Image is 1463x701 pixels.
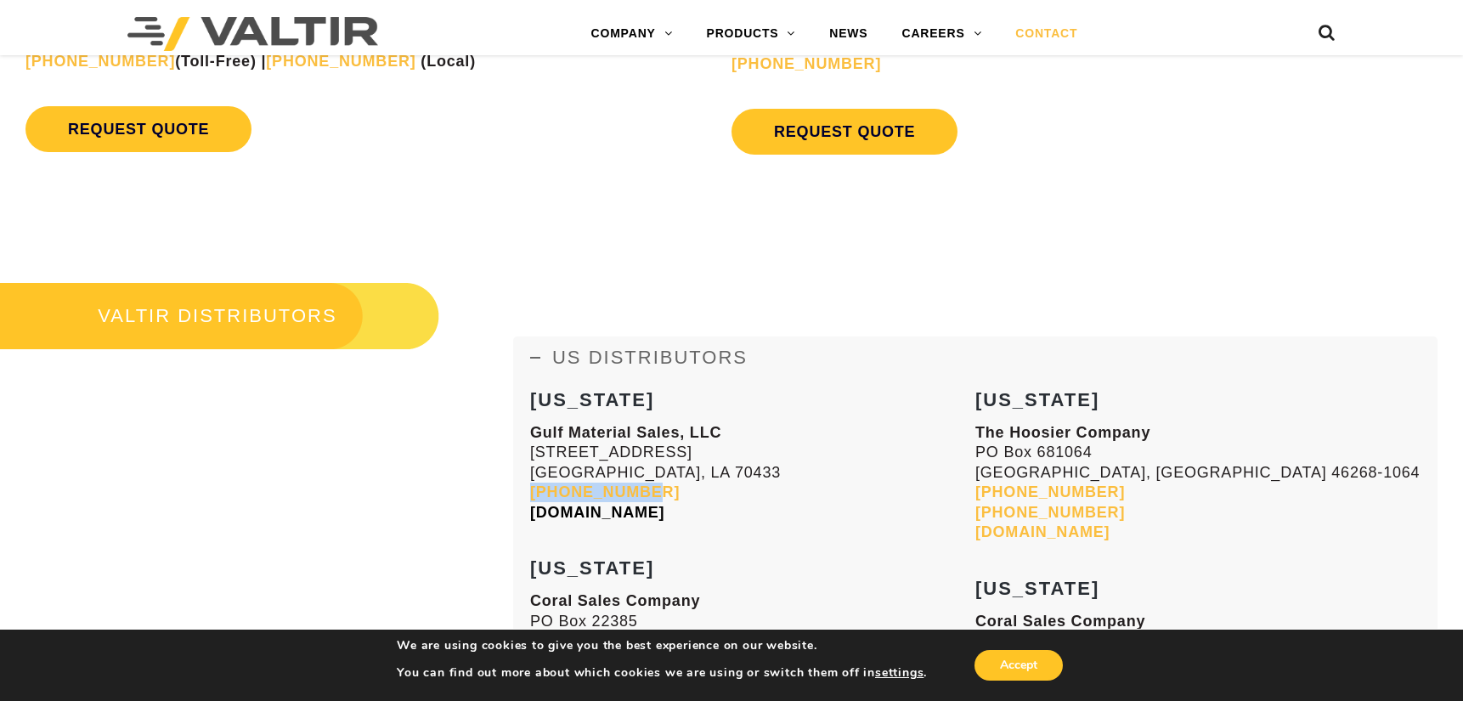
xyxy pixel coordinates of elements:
[530,424,721,441] strong: Gulf Material Sales, LLC
[25,53,266,70] strong: (Toll-Free) |
[552,347,748,368] span: US DISTRIBUTORS
[975,389,1099,410] strong: [US_STATE]
[127,17,378,51] img: Valtir
[574,17,690,51] a: COMPANY
[513,336,1438,379] a: US DISTRIBUTORS
[875,665,924,681] button: settings
[421,53,476,70] strong: (Local)
[975,523,1110,540] a: [DOMAIN_NAME]
[975,613,1145,630] strong: Coral Sales Company
[975,578,1099,599] strong: [US_STATE]
[731,109,957,155] a: REQUEST QUOTE
[975,504,1125,521] a: [PHONE_NUMBER]
[731,55,881,72] a: [PHONE_NUMBER]
[266,53,415,70] a: [PHONE_NUMBER]
[690,17,813,51] a: PRODUCTS
[812,17,884,51] a: NEWS
[884,17,998,51] a: CAREERS
[975,423,1421,542] p: PO Box 681064 [GEOGRAPHIC_DATA], [GEOGRAPHIC_DATA] 46268-1064
[975,483,1125,500] a: [PHONE_NUMBER]
[397,638,927,653] p: We are using cookies to give you the best experience on our website.
[530,504,664,521] a: [DOMAIN_NAME]
[530,423,975,523] p: [STREET_ADDRESS] [GEOGRAPHIC_DATA], LA 70433
[530,592,700,609] strong: Coral Sales Company
[397,665,927,681] p: You can find out more about which cookies we are using or switch them off in .
[998,17,1094,51] a: CONTACT
[25,106,251,152] a: REQUEST QUOTE
[530,483,680,500] a: [PHONE_NUMBER]
[974,650,1063,681] button: Accept
[975,424,1150,441] strong: The Hoosier Company
[530,557,654,579] strong: [US_STATE]
[530,389,654,410] strong: [US_STATE]
[25,53,175,70] a: [PHONE_NUMBER]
